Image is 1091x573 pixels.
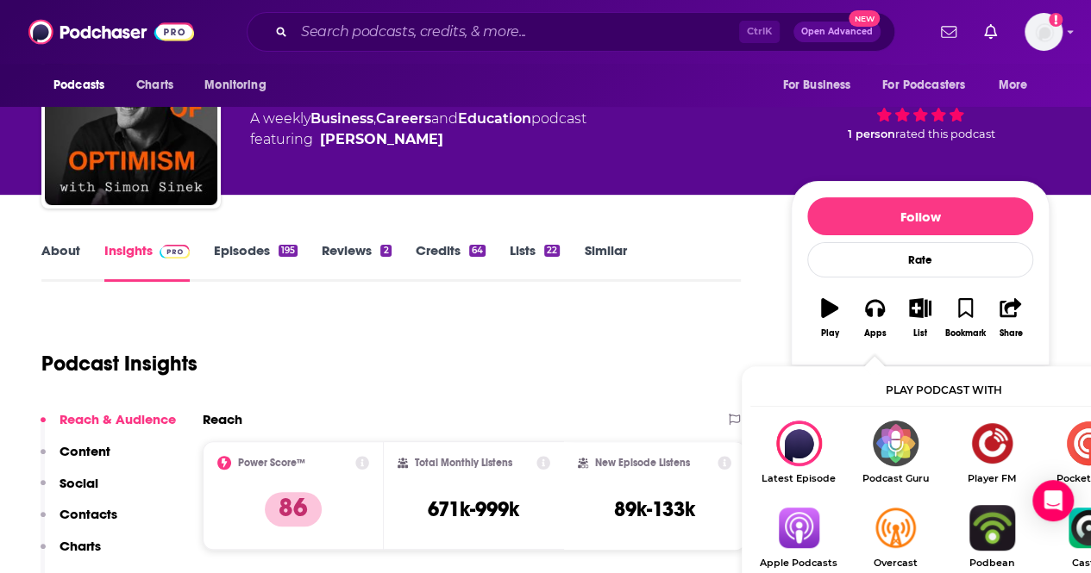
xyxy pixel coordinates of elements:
span: Open Advanced [801,28,873,36]
div: List [913,328,927,339]
span: For Podcasters [882,73,965,97]
a: Business [310,110,373,127]
span: Charts [136,73,173,97]
h2: Reach [203,411,242,427]
p: Content [60,443,110,459]
p: Reach & Audience [60,411,176,427]
button: Apps [852,287,897,349]
h3: 89k-133k [614,496,695,522]
button: Open AdvancedNew [793,22,881,42]
span: Apple Podcasts [750,557,847,569]
button: Reach & Audience [41,411,176,443]
p: Social [60,475,98,491]
div: Rate [807,242,1033,277]
img: Podchaser Pro [160,245,190,258]
h1: Podcast Insights [41,351,198,377]
button: Content [41,443,110,475]
span: Podcast Guru [847,473,944,484]
p: Contacts [60,506,117,522]
a: Show notifications dropdown [977,17,1004,47]
a: Episodes195 [214,242,298,282]
button: Share [988,287,1033,349]
h2: New Episode Listens [595,457,690,469]
button: open menu [871,69,990,102]
div: A weekly podcast [250,109,586,150]
span: featuring [250,129,586,150]
span: Monitoring [204,73,266,97]
button: open menu [192,69,288,102]
span: Podcasts [53,73,104,97]
div: Play [821,328,839,339]
input: Search podcasts, credits, & more... [294,18,739,46]
a: InsightsPodchaser Pro [104,242,190,282]
button: Play [807,287,852,349]
span: New [849,10,880,27]
div: Share [999,328,1022,339]
span: Player FM [944,473,1040,484]
div: Apps [864,328,887,339]
div: A Bit of Optimism on Latest Episode [750,420,847,484]
a: Education [458,110,531,127]
span: 1 person [848,128,895,140]
span: Logged in as amooers [1025,13,1063,51]
button: Charts [41,538,101,570]
a: PodbeanPodbean [944,505,1040,569]
img: Podchaser - Follow, Share and Rate Podcasts [28,16,194,48]
div: 64 [469,245,486,257]
h2: Total Monthly Listens [415,457,512,469]
button: open menu [41,69,127,102]
button: Bookmark [943,287,988,349]
button: Follow [807,197,1033,235]
h2: Power Score™ [238,457,305,469]
a: Charts [125,69,184,102]
button: Contacts [41,506,117,538]
span: Overcast [847,557,944,569]
a: Similar [584,242,626,282]
button: List [898,287,943,349]
div: 195 [279,245,298,257]
div: 2 [380,245,391,257]
span: Latest Episode [750,473,847,484]
a: Careers [376,110,431,127]
a: About [41,242,80,282]
span: For Business [782,73,850,97]
a: Reviews2 [322,242,391,282]
span: Ctrl K [739,21,780,43]
div: Open Intercom Messenger [1032,480,1074,521]
span: Podbean [944,557,1040,569]
img: User Profile [1025,13,1063,51]
a: Show notifications dropdown [934,17,963,47]
a: Player FMPlayer FM [944,420,1040,484]
span: and [431,110,458,127]
div: Search podcasts, credits, & more... [247,12,895,52]
a: Credits64 [416,242,486,282]
button: Show profile menu [1025,13,1063,51]
a: OvercastOvercast [847,505,944,569]
button: open menu [770,69,872,102]
svg: Add a profile image [1049,13,1063,27]
img: A Bit of Optimism [45,33,217,205]
span: , [373,110,376,127]
p: 86 [265,492,322,526]
a: Simon Sinek [320,129,443,150]
p: Charts [60,538,101,554]
a: Podcast GuruPodcast Guru [847,420,944,484]
a: Apple PodcastsApple Podcasts [750,505,847,569]
a: Lists22 [510,242,560,282]
h3: 671k-999k [428,496,519,522]
div: 22 [544,245,560,257]
span: rated this podcast [895,128,995,140]
button: open menu [987,69,1050,102]
span: More [999,73,1028,97]
button: Social [41,475,98,507]
div: Bookmark [945,328,986,339]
